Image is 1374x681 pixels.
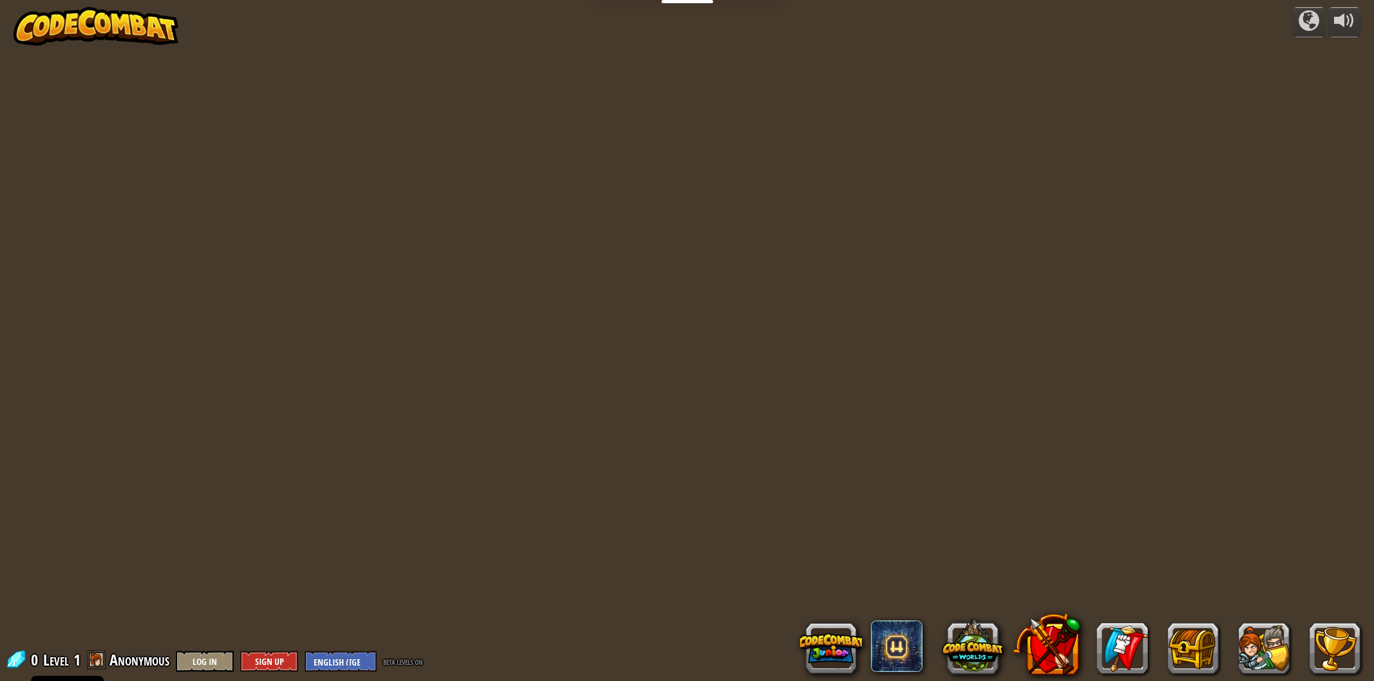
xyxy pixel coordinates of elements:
span: Anonymous [110,649,169,670]
span: beta levels on [383,655,423,667]
button: Adjust volume [1328,7,1360,37]
span: Level [43,649,69,671]
button: Campaigns [1293,7,1325,37]
span: 1 [73,649,81,670]
img: CodeCombat - Learn how to code by playing a game [14,7,178,46]
button: Log In [176,651,234,672]
button: Sign Up [240,651,298,672]
span: 0 [31,649,42,670]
